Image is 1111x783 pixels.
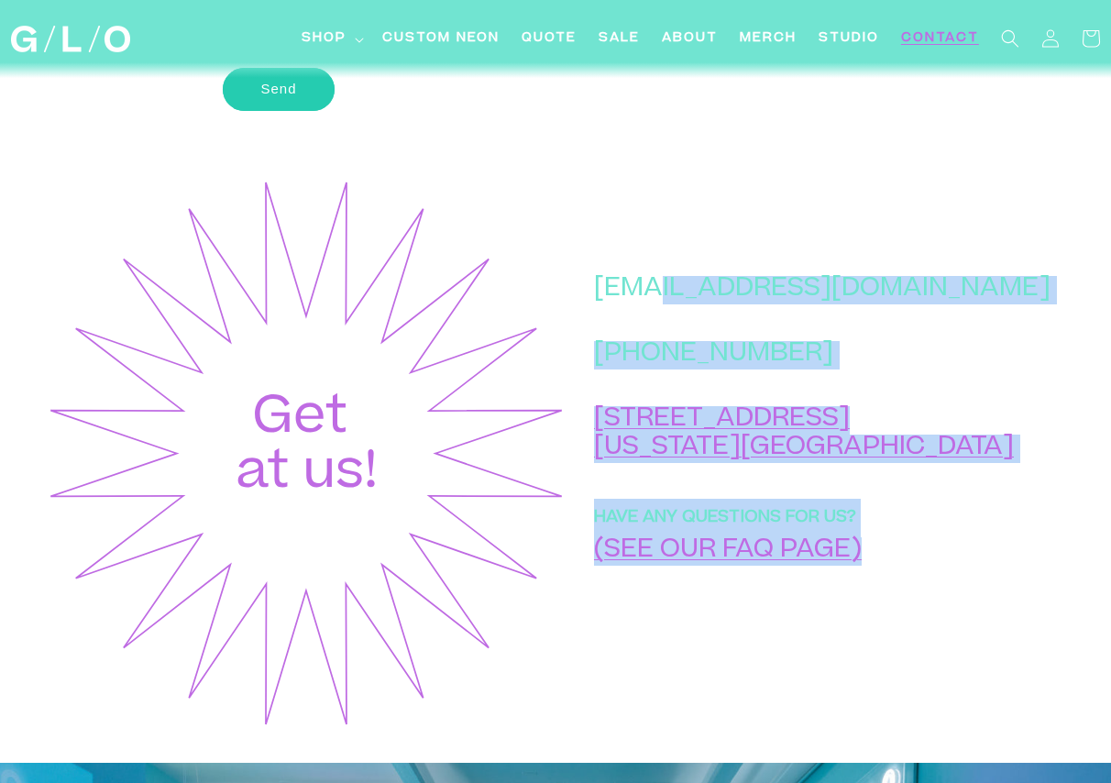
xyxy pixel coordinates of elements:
span: Quote [522,29,577,49]
p: [PHONE_NUMBER] [594,341,1050,369]
a: Contact [890,18,990,60]
a: Studio [808,18,890,60]
span: Custom Neon [382,29,500,49]
span: About [662,29,718,49]
a: Custom Neon [371,18,511,60]
span: Studio [819,29,879,49]
summary: Search [990,18,1030,59]
a: Merch [729,18,808,60]
a: GLO Studio [5,19,137,60]
p: [EMAIL_ADDRESS][DOMAIN_NAME] [594,276,1050,304]
a: (SEE OUR FAQ PAGE) [594,538,862,564]
img: GLO Studio [11,26,130,52]
summary: Shop [291,18,371,60]
span: Contact [901,29,979,49]
button: Send [223,68,335,111]
strong: HAVE ANY QUESTIONS FOR US? [594,510,856,526]
a: [STREET_ADDRESS][US_STATE][GEOGRAPHIC_DATA] [594,407,1014,461]
span: Shop [302,29,346,49]
a: About [651,18,729,60]
iframe: Chat Widget [781,526,1111,783]
span: Merch [740,29,797,49]
a: SALE [588,18,651,60]
span: SALE [599,29,640,49]
a: Quote [511,18,588,60]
